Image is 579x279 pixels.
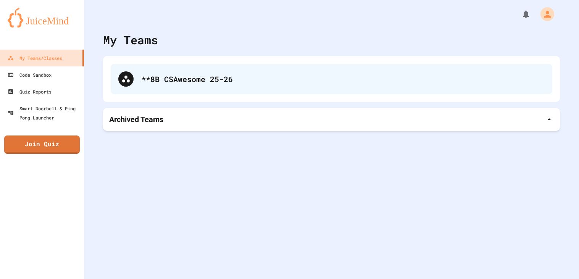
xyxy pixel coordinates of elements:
div: My Notifications [507,8,532,21]
a: Join Quiz [4,135,80,154]
div: My Teams/Classes [8,53,62,63]
div: Smart Doorbell & Ping Pong Launcher [8,104,81,122]
img: logo-orange.svg [8,8,76,27]
div: **8B CSAwesome 25-26 [111,64,552,94]
div: Code Sandbox [8,70,52,79]
div: My Teams [103,31,158,48]
div: Quiz Reports [8,87,52,96]
div: **8B CSAwesome 25-26 [141,73,545,85]
div: My Account [532,5,556,23]
p: Archived Teams [109,114,163,125]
